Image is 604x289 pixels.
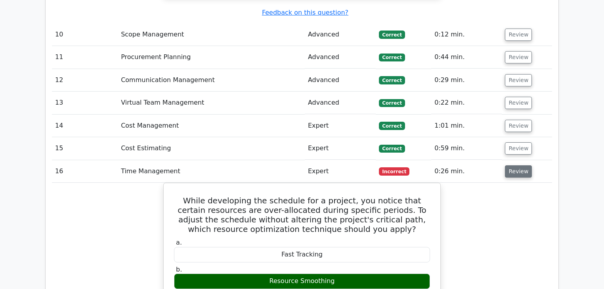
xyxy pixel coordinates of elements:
span: a. [176,239,182,246]
td: 0:29 min. [431,69,502,92]
td: 13 [52,92,118,114]
td: Procurement Planning [118,46,305,69]
td: 0:26 min. [431,160,502,183]
td: 14 [52,115,118,137]
td: Advanced [305,46,376,69]
span: Correct [379,76,405,84]
a: Feedback on this question? [262,9,348,16]
td: 0:12 min. [431,23,502,46]
td: Time Management [118,160,305,183]
span: Correct [379,31,405,38]
button: Review [505,74,532,86]
span: Incorrect [379,167,409,175]
span: Correct [379,54,405,61]
td: 0:59 min. [431,137,502,160]
td: Advanced [305,69,376,92]
button: Review [505,120,532,132]
td: Advanced [305,92,376,114]
td: 1:01 min. [431,115,502,137]
div: Fast Tracking [174,247,430,262]
td: Cost Estimating [118,137,305,160]
td: 12 [52,69,118,92]
td: 11 [52,46,118,69]
div: Resource Smoothing [174,274,430,289]
button: Review [505,142,532,155]
td: 16 [52,160,118,183]
td: Expert [305,160,376,183]
td: Expert [305,115,376,137]
td: Advanced [305,23,376,46]
span: Correct [379,145,405,153]
td: 15 [52,137,118,160]
button: Review [505,165,532,178]
button: Review [505,29,532,41]
td: Communication Management [118,69,305,92]
td: Cost Management [118,115,305,137]
td: 0:22 min. [431,92,502,114]
button: Review [505,51,532,63]
td: 10 [52,23,118,46]
button: Review [505,97,532,109]
td: 0:44 min. [431,46,502,69]
td: Scope Management [118,23,305,46]
span: b. [176,266,182,273]
td: Virtual Team Management [118,92,305,114]
td: Expert [305,137,376,160]
span: Correct [379,122,405,130]
span: Correct [379,99,405,107]
h5: While developing the schedule for a project, you notice that certain resources are over-allocated... [173,196,431,234]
